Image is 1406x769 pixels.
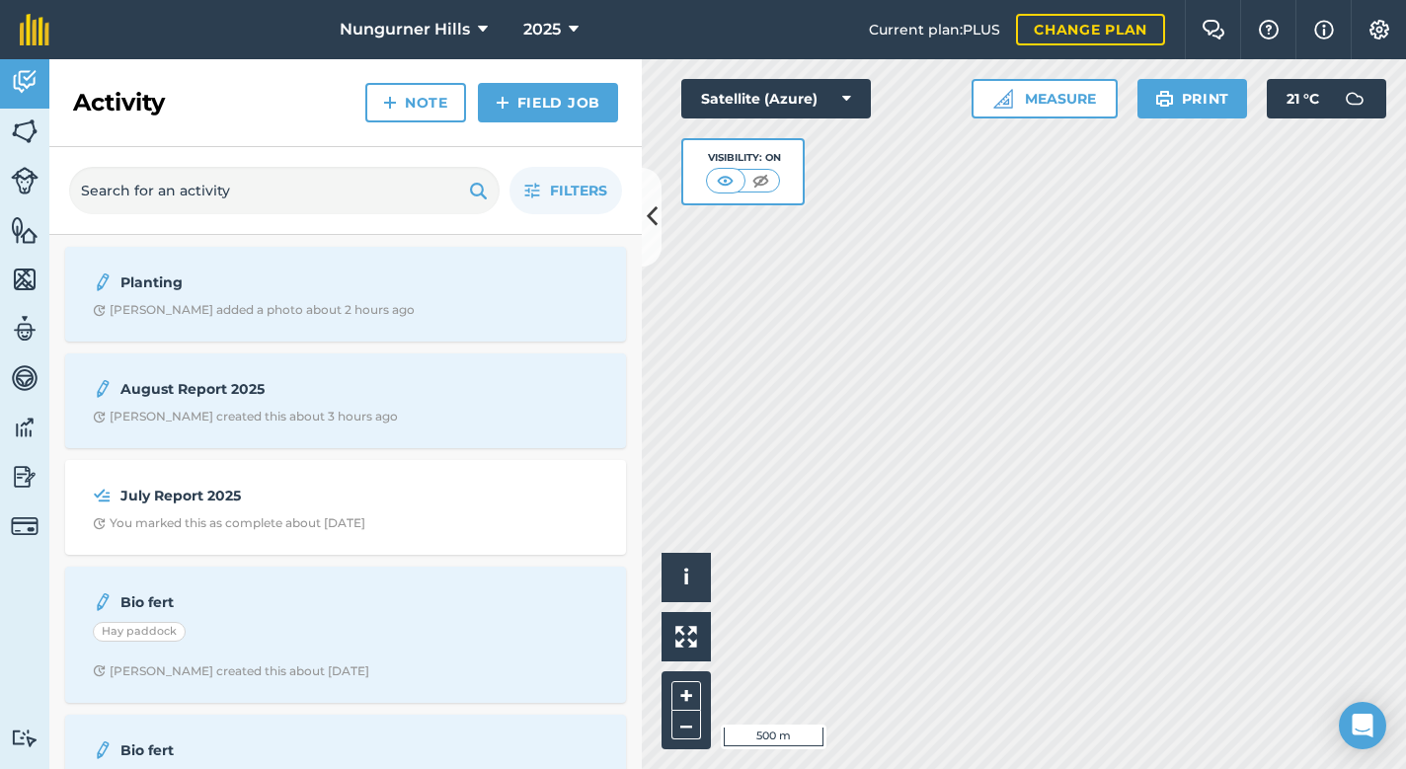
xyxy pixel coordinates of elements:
[93,270,113,294] img: svg+xml;base64,PD94bWwgdmVyc2lvbj0iMS4wIiBlbmNvZGluZz0idXRmLTgiPz4KPCEtLSBHZW5lcmF0b3I6IEFkb2JlIE...
[69,167,500,214] input: Search for an activity
[77,259,614,330] a: PlantingClock with arrow pointing clockwise[PERSON_NAME] added a photo about 2 hours ago
[120,485,433,506] strong: July Report 2025
[120,271,433,293] strong: Planting
[1267,79,1386,118] button: 21 °C
[11,462,39,492] img: svg+xml;base64,PD94bWwgdmVyc2lvbj0iMS4wIiBlbmNvZGluZz0idXRmLTgiPz4KPCEtLSBHZW5lcmF0b3I6IEFkb2JlIE...
[11,363,39,393] img: svg+xml;base64,PD94bWwgdmVyc2lvbj0iMS4wIiBlbmNvZGluZz0idXRmLTgiPz4KPCEtLSBHZW5lcmF0b3I6IEFkb2JlIE...
[681,79,871,118] button: Satellite (Azure)
[1137,79,1248,118] button: Print
[120,378,433,400] strong: August Report 2025
[675,626,697,648] img: Four arrows, one pointing top left, one top right, one bottom right and the last bottom left
[662,553,711,602] button: i
[93,663,369,679] div: [PERSON_NAME] created this about [DATE]
[683,565,689,589] span: i
[1155,87,1174,111] img: svg+xml;base64,PHN2ZyB4bWxucz0iaHR0cDovL3d3dy53My5vcmcvMjAwMC9zdmciIHdpZHRoPSIxOSIgaGVpZ2h0PSIyNC...
[11,413,39,442] img: svg+xml;base64,PD94bWwgdmVyc2lvbj0iMS4wIiBlbmNvZGluZz0idXRmLTgiPz4KPCEtLSBHZW5lcmF0b3I6IEFkb2JlIE...
[11,116,39,146] img: svg+xml;base64,PHN2ZyB4bWxucz0iaHR0cDovL3d3dy53My5vcmcvMjAwMC9zdmciIHdpZHRoPSI1NiIgaGVpZ2h0PSI2MC...
[993,89,1013,109] img: Ruler icon
[340,18,470,41] span: Nungurner Hills
[11,729,39,747] img: svg+xml;base64,PD94bWwgdmVyc2lvbj0iMS4wIiBlbmNvZGluZz0idXRmLTgiPz4KPCEtLSBHZW5lcmF0b3I6IEFkb2JlIE...
[93,622,186,642] div: Hay paddock
[550,180,607,201] span: Filters
[1287,79,1319,118] span: 21 ° C
[20,14,49,45] img: fieldmargin Logo
[509,167,622,214] button: Filters
[11,67,39,97] img: svg+xml;base64,PD94bWwgdmVyc2lvbj0iMS4wIiBlbmNvZGluZz0idXRmLTgiPz4KPCEtLSBHZW5lcmF0b3I6IEFkb2JlIE...
[1202,20,1225,39] img: Two speech bubbles overlapping with the left bubble in the forefront
[869,19,1000,40] span: Current plan : PLUS
[671,681,701,711] button: +
[120,739,433,761] strong: Bio fert
[77,365,614,436] a: August Report 2025Clock with arrow pointing clockwise[PERSON_NAME] created this about 3 hours ago
[93,409,398,424] div: [PERSON_NAME] created this about 3 hours ago
[478,83,618,122] a: Field Job
[77,472,614,543] a: July Report 2025Clock with arrow pointing clockwiseYou marked this as complete about [DATE]
[93,377,113,401] img: svg+xml;base64,PD94bWwgdmVyc2lvbj0iMS4wIiBlbmNvZGluZz0idXRmLTgiPz4KPCEtLSBHZW5lcmF0b3I6IEFkb2JlIE...
[93,738,113,762] img: svg+xml;base64,PD94bWwgdmVyc2lvbj0iMS4wIiBlbmNvZGluZz0idXRmLTgiPz4KPCEtLSBHZW5lcmF0b3I6IEFkb2JlIE...
[469,179,488,202] img: svg+xml;base64,PHN2ZyB4bWxucz0iaHR0cDovL3d3dy53My5vcmcvMjAwMC9zdmciIHdpZHRoPSIxOSIgaGVpZ2h0PSIyNC...
[120,591,433,613] strong: Bio fert
[73,87,165,118] h2: Activity
[496,91,509,115] img: svg+xml;base64,PHN2ZyB4bWxucz0iaHR0cDovL3d3dy53My5vcmcvMjAwMC9zdmciIHdpZHRoPSIxNCIgaGVpZ2h0PSIyNC...
[748,171,773,191] img: svg+xml;base64,PHN2ZyB4bWxucz0iaHR0cDovL3d3dy53My5vcmcvMjAwMC9zdmciIHdpZHRoPSI1MCIgaGVpZ2h0PSI0MC...
[365,83,466,122] a: Note
[383,91,397,115] img: svg+xml;base64,PHN2ZyB4bWxucz0iaHR0cDovL3d3dy53My5vcmcvMjAwMC9zdmciIHdpZHRoPSIxNCIgaGVpZ2h0PSIyNC...
[11,265,39,294] img: svg+xml;base64,PHN2ZyB4bWxucz0iaHR0cDovL3d3dy53My5vcmcvMjAwMC9zdmciIHdpZHRoPSI1NiIgaGVpZ2h0PSI2MC...
[11,512,39,540] img: svg+xml;base64,PD94bWwgdmVyc2lvbj0iMS4wIiBlbmNvZGluZz0idXRmLTgiPz4KPCEtLSBHZW5lcmF0b3I6IEFkb2JlIE...
[1314,18,1334,41] img: svg+xml;base64,PHN2ZyB4bWxucz0iaHR0cDovL3d3dy53My5vcmcvMjAwMC9zdmciIHdpZHRoPSIxNyIgaGVpZ2h0PSIxNy...
[671,711,701,739] button: –
[1257,20,1281,39] img: A question mark icon
[77,578,614,691] a: Bio fertHay paddockClock with arrow pointing clockwise[PERSON_NAME] created this about [DATE]
[706,150,781,166] div: Visibility: On
[972,79,1118,118] button: Measure
[713,171,738,191] img: svg+xml;base64,PHN2ZyB4bWxucz0iaHR0cDovL3d3dy53My5vcmcvMjAwMC9zdmciIHdpZHRoPSI1MCIgaGVpZ2h0PSI0MC...
[93,590,113,614] img: svg+xml;base64,PD94bWwgdmVyc2lvbj0iMS4wIiBlbmNvZGluZz0idXRmLTgiPz4KPCEtLSBHZW5lcmF0b3I6IEFkb2JlIE...
[523,18,561,41] span: 2025
[93,484,112,507] img: svg+xml;base64,PD94bWwgdmVyc2lvbj0iMS4wIiBlbmNvZGluZz0idXRmLTgiPz4KPCEtLSBHZW5lcmF0b3I6IEFkb2JlIE...
[11,215,39,245] img: svg+xml;base64,PHN2ZyB4bWxucz0iaHR0cDovL3d3dy53My5vcmcvMjAwMC9zdmciIHdpZHRoPSI1NiIgaGVpZ2h0PSI2MC...
[1367,20,1391,39] img: A cog icon
[11,167,39,194] img: svg+xml;base64,PD94bWwgdmVyc2lvbj0iMS4wIiBlbmNvZGluZz0idXRmLTgiPz4KPCEtLSBHZW5lcmF0b3I6IEFkb2JlIE...
[1339,702,1386,749] div: Open Intercom Messenger
[93,664,106,677] img: Clock with arrow pointing clockwise
[11,314,39,344] img: svg+xml;base64,PD94bWwgdmVyc2lvbj0iMS4wIiBlbmNvZGluZz0idXRmLTgiPz4KPCEtLSBHZW5lcmF0b3I6IEFkb2JlIE...
[93,517,106,530] img: Clock with arrow pointing clockwise
[1016,14,1165,45] a: Change plan
[1335,79,1374,118] img: svg+xml;base64,PD94bWwgdmVyc2lvbj0iMS4wIiBlbmNvZGluZz0idXRmLTgiPz4KPCEtLSBHZW5lcmF0b3I6IEFkb2JlIE...
[93,411,106,423] img: Clock with arrow pointing clockwise
[93,304,106,317] img: Clock with arrow pointing clockwise
[93,302,415,318] div: [PERSON_NAME] added a photo about 2 hours ago
[93,515,365,531] div: You marked this as complete about [DATE]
